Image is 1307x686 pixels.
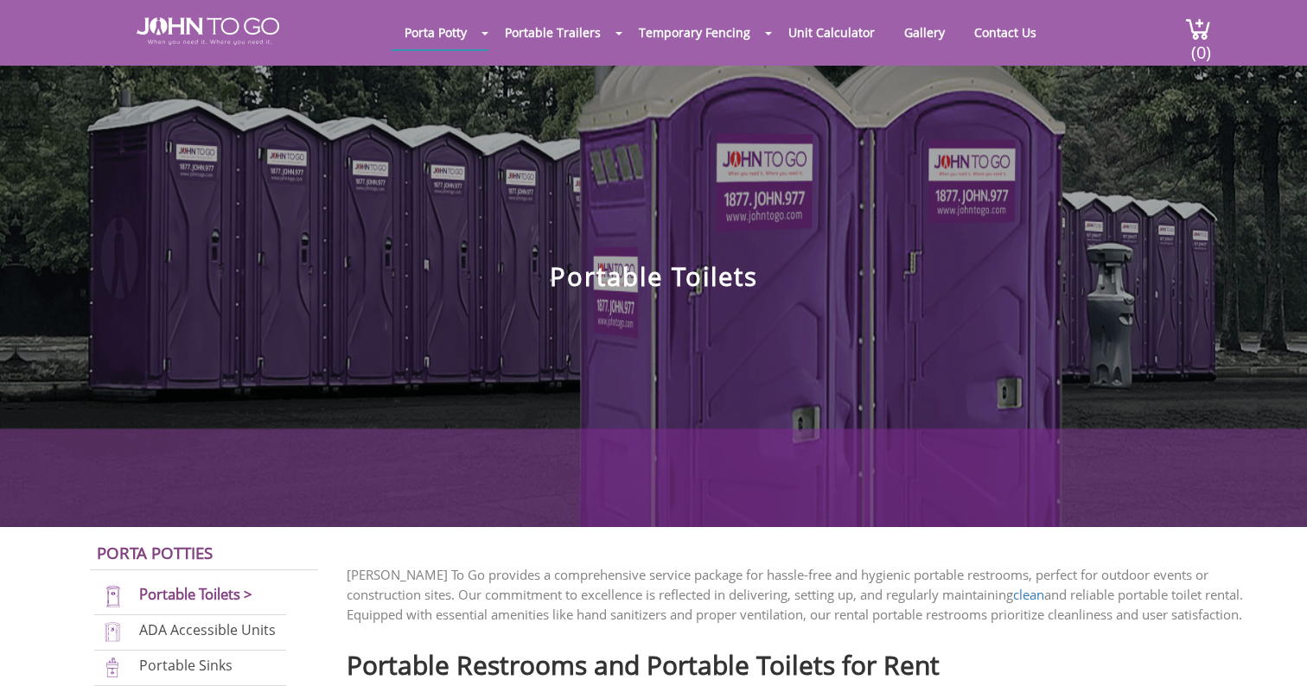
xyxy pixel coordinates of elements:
[97,542,213,563] a: Porta Potties
[891,16,958,49] a: Gallery
[392,16,480,49] a: Porta Potty
[1190,27,1211,64] span: (0)
[347,642,1282,679] h2: Portable Restrooms and Portable Toilets for Rent
[137,17,279,45] img: JOHN to go
[94,585,131,608] img: portable-toilets-new.png
[1238,617,1307,686] button: Live Chat
[139,584,252,604] a: Portable Toilets >
[1013,586,1044,603] a: clean
[1185,17,1211,41] img: cart a
[492,16,614,49] a: Portable Trailers
[347,565,1282,625] p: [PERSON_NAME] To Go provides a comprehensive service package for hassle-free and hygienic portabl...
[139,657,233,676] a: Portable Sinks
[961,16,1049,49] a: Contact Us
[626,16,763,49] a: Temporary Fencing
[775,16,888,49] a: Unit Calculator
